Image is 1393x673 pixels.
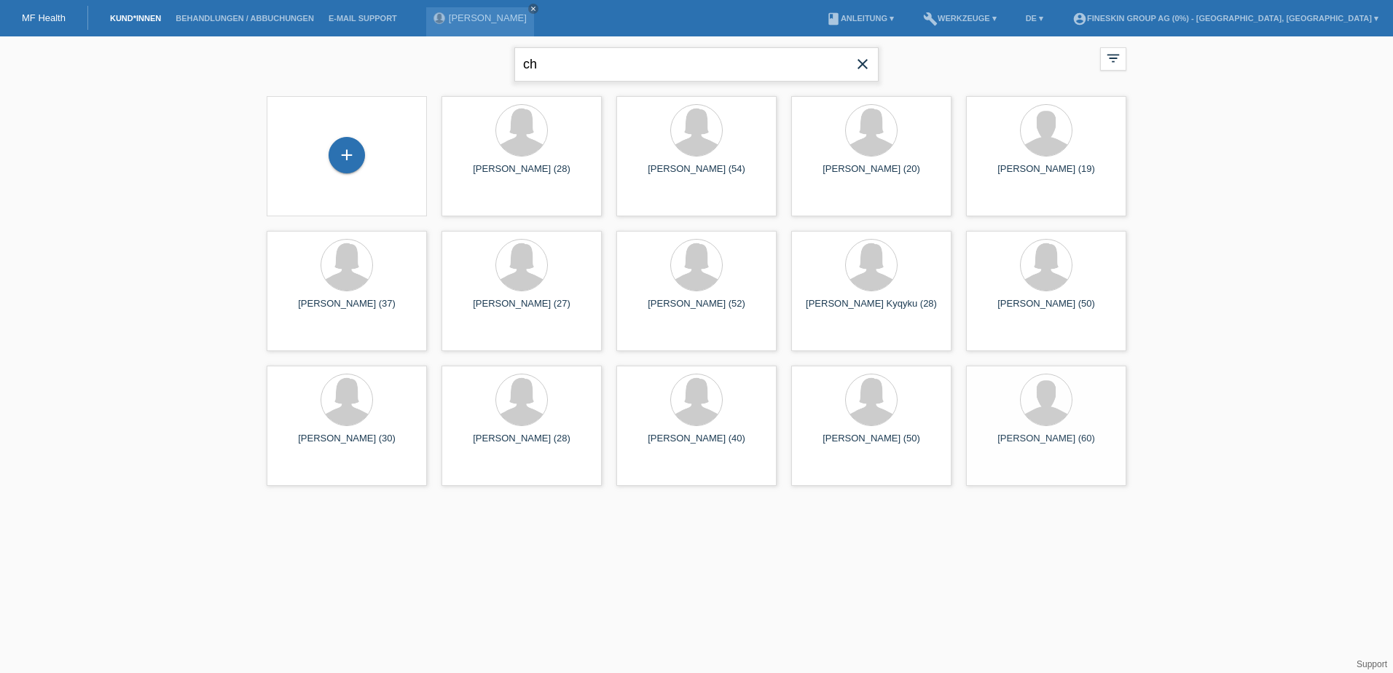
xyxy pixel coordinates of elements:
[1065,14,1386,23] a: account_circleFineSkin Group AG (0%) - [GEOGRAPHIC_DATA], [GEOGRAPHIC_DATA] ▾
[530,5,537,12] i: close
[978,163,1115,186] div: [PERSON_NAME] (19)
[923,12,938,26] i: build
[978,433,1115,456] div: [PERSON_NAME] (60)
[278,433,415,456] div: [PERSON_NAME] (30)
[321,14,404,23] a: E-Mail Support
[819,14,901,23] a: bookAnleitung ▾
[453,433,590,456] div: [PERSON_NAME] (28)
[1072,12,1087,26] i: account_circle
[22,12,66,23] a: MF Health
[453,298,590,321] div: [PERSON_NAME] (27)
[803,433,940,456] div: [PERSON_NAME] (50)
[1019,14,1051,23] a: DE ▾
[528,4,538,14] a: close
[628,298,765,321] div: [PERSON_NAME] (52)
[1357,659,1387,669] a: Support
[628,163,765,186] div: [PERSON_NAME] (54)
[103,14,168,23] a: Kund*innen
[453,163,590,186] div: [PERSON_NAME] (28)
[514,47,879,82] input: Suche...
[803,298,940,321] div: [PERSON_NAME] Kyqyku (28)
[978,298,1115,321] div: [PERSON_NAME] (50)
[278,298,415,321] div: [PERSON_NAME] (37)
[916,14,1004,23] a: buildWerkzeuge ▾
[826,12,841,26] i: book
[329,143,364,168] div: Kund*in hinzufügen
[1105,50,1121,66] i: filter_list
[168,14,321,23] a: Behandlungen / Abbuchungen
[628,433,765,456] div: [PERSON_NAME] (40)
[854,55,871,73] i: close
[449,12,527,23] a: [PERSON_NAME]
[803,163,940,186] div: [PERSON_NAME] (20)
